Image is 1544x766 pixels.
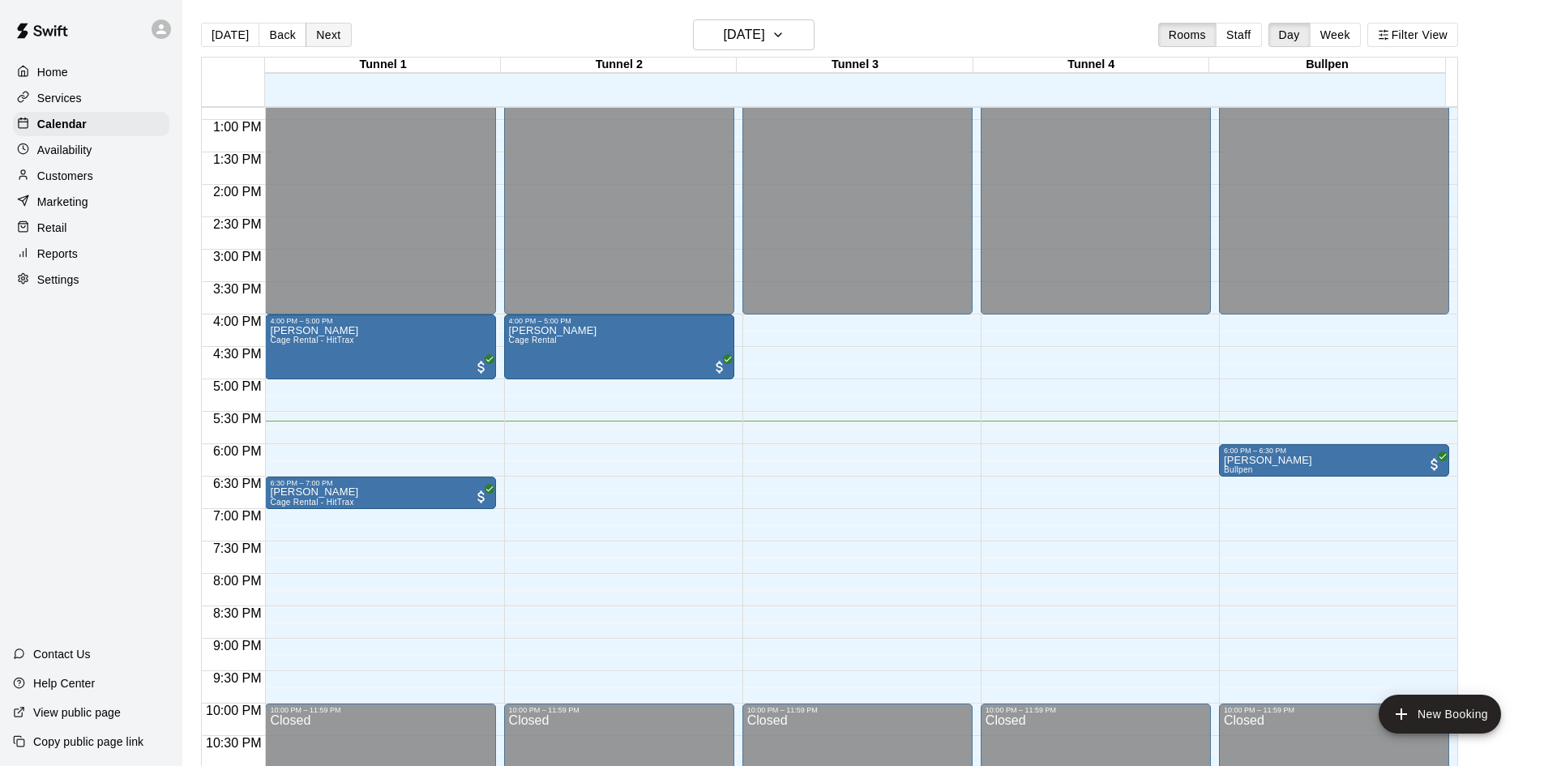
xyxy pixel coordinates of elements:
p: Help Center [33,675,95,691]
span: All customers have paid [473,359,490,375]
a: Settings [13,267,169,292]
span: Cage Rental - HitTrax [270,336,353,344]
span: 8:00 PM [209,574,266,588]
span: 6:30 PM [209,477,266,490]
p: View public page [33,704,121,721]
div: 6:30 PM – 7:00 PM [270,479,490,487]
span: Bullpen [1224,465,1253,474]
div: Bullpen [1209,58,1445,73]
a: Home [13,60,169,84]
a: Customers [13,164,169,188]
button: Day [1268,23,1311,47]
p: Contact Us [33,646,91,662]
span: 2:30 PM [209,217,266,231]
a: Reports [13,242,169,266]
h6: [DATE] [724,24,765,46]
div: 10:00 PM – 11:59 PM [986,706,1206,714]
span: 4:30 PM [209,347,266,361]
a: Marketing [13,190,169,214]
span: 9:30 PM [209,671,266,685]
span: 1:00 PM [209,120,266,134]
span: 10:30 PM [202,736,265,750]
span: 3:00 PM [209,250,266,263]
button: [DATE] [693,19,815,50]
div: 4:00 PM – 5:00 PM: Tom Jones [265,315,495,379]
p: Copy public page link [33,734,143,750]
span: 3:30 PM [209,282,266,296]
span: 4:00 PM [209,315,266,328]
a: Calendar [13,112,169,136]
div: 4:00 PM – 5:00 PM [270,317,490,325]
span: Cage Rental [509,336,557,344]
button: add [1379,695,1501,734]
div: 6:30 PM – 7:00 PM: Jason Pattengale [265,477,495,509]
span: All customers have paid [1426,456,1443,473]
span: 9:00 PM [209,639,266,653]
div: 10:00 PM – 11:59 PM [1224,706,1444,714]
span: 7:30 PM [209,541,266,555]
a: Retail [13,216,169,240]
span: All customers have paid [712,359,728,375]
div: Tunnel 4 [973,58,1209,73]
span: 1:30 PM [209,152,266,166]
p: Calendar [37,116,87,132]
a: Availability [13,138,169,162]
div: 10:00 PM – 11:59 PM [747,706,968,714]
button: Next [306,23,351,47]
span: 5:30 PM [209,412,266,426]
p: Availability [37,142,92,158]
button: [DATE] [201,23,259,47]
div: 4:00 PM – 5:00 PM: Kimberly Marlow [504,315,734,379]
p: Customers [37,168,93,184]
button: Back [259,23,306,47]
button: Filter View [1367,23,1458,47]
button: Staff [1216,23,1262,47]
p: Settings [37,272,79,288]
span: 5:00 PM [209,379,266,393]
button: Week [1310,23,1361,47]
p: Marketing [37,194,88,210]
span: 2:00 PM [209,185,266,199]
div: 6:00 PM – 6:30 PM: Jason Pattengale [1219,444,1449,477]
span: 10:00 PM [202,704,265,717]
p: Reports [37,246,78,262]
span: Cage Rental - HitTrax [270,498,353,507]
span: 8:30 PM [209,606,266,620]
span: 6:00 PM [209,444,266,458]
p: Retail [37,220,67,236]
div: Tunnel 3 [737,58,973,73]
div: Tunnel 2 [501,58,737,73]
a: Services [13,86,169,110]
span: All customers have paid [473,489,490,505]
div: 10:00 PM – 11:59 PM [270,706,490,714]
div: 4:00 PM – 5:00 PM [509,317,729,325]
button: Rooms [1158,23,1217,47]
div: Tunnel 1 [265,58,501,73]
div: 6:00 PM – 6:30 PM [1224,447,1444,455]
div: 10:00 PM – 11:59 PM [509,706,729,714]
p: Services [37,90,82,106]
p: Home [37,64,68,80]
span: 7:00 PM [209,509,266,523]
